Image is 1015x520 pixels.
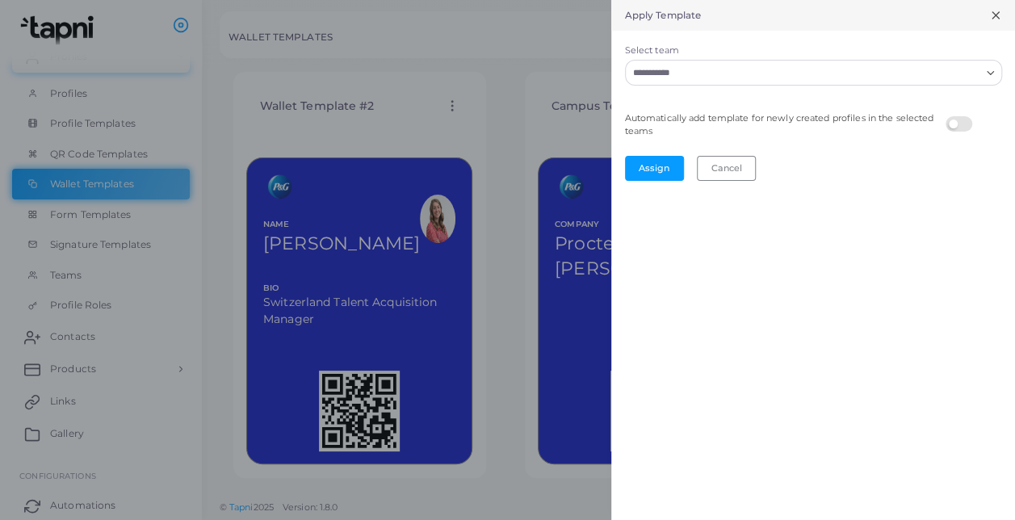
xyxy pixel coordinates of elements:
[625,44,1002,57] label: Select team
[625,10,702,21] h5: Apply Template
[625,60,1002,86] div: Search for option
[697,156,756,180] button: Cancel
[627,64,980,82] input: Search for option
[621,107,942,143] legend: Automatically add template for newly created profiles in the selected teams
[625,156,684,180] button: Assign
